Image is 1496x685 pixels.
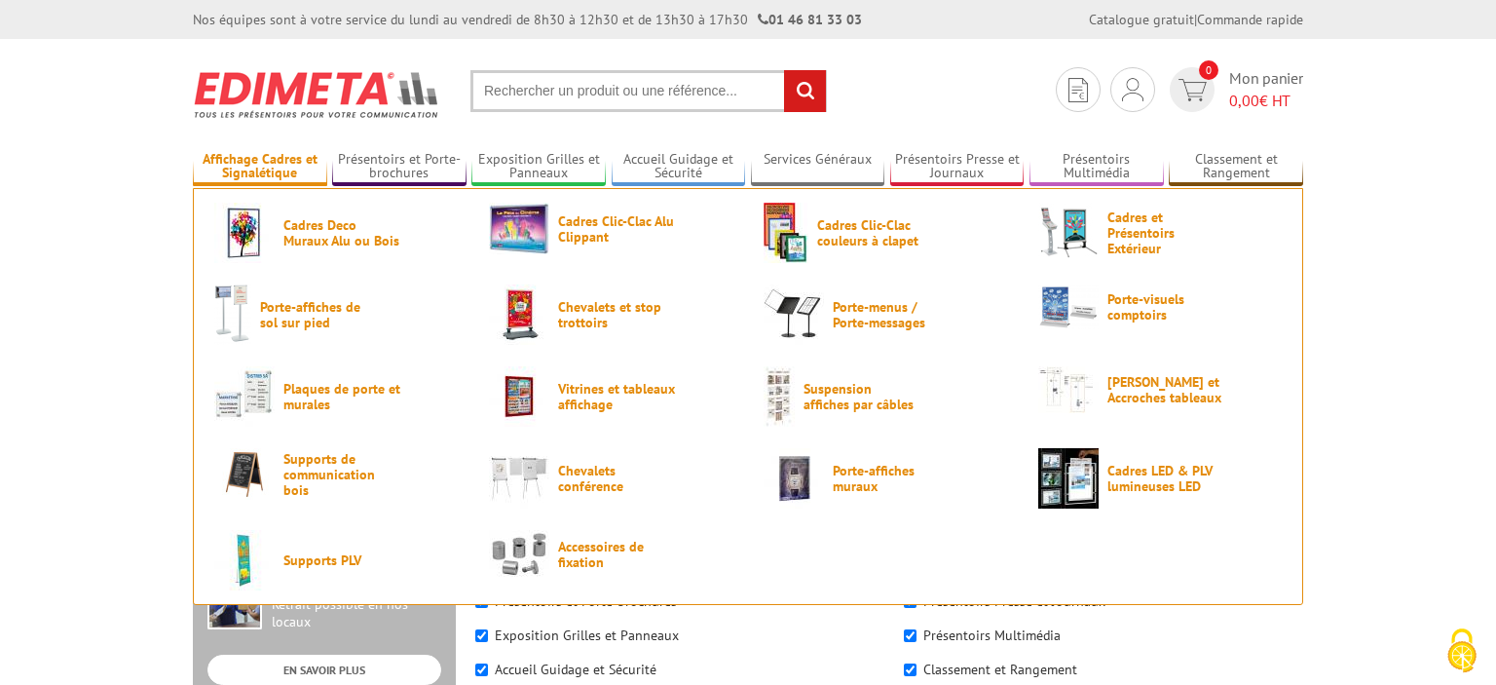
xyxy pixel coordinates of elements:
a: Présentoirs Presse et Journaux [890,151,1025,183]
img: Porte-affiches de sol sur pied [214,285,251,345]
div: Retrait possible en nos locaux [272,596,441,631]
a: Services Généraux [751,151,885,183]
span: Supports PLV [283,552,400,568]
img: Chevalets et stop trottoirs [489,285,549,345]
a: Porte-menus / Porte-messages [764,285,1007,345]
a: Catalogue gratuit [1089,11,1194,28]
span: Porte-visuels comptoirs [1107,291,1224,323]
strong: 01 46 81 33 03 [758,11,862,28]
span: [PERSON_NAME] et Accroches tableaux [1107,374,1224,405]
span: Cadres Clic-Clac Alu Clippant [558,213,675,245]
a: devis rapide 0 Mon panier 0,00€ HT [1165,67,1303,112]
a: Classement et Rangement [1169,151,1303,183]
span: Cadres et Présentoirs Extérieur [1107,209,1224,256]
a: Cadres Deco Muraux Alu ou Bois [214,203,458,263]
span: Suspension affiches par câbles [804,381,920,412]
img: Cadres Clic-Clac Alu Clippant [489,203,549,254]
a: Accueil Guidage et Sécurité [612,151,746,183]
span: Supports de communication bois [283,451,400,498]
span: Chevalets et stop trottoirs [558,299,675,330]
input: Classement et Rangement [904,664,916,676]
img: Cadres Deco Muraux Alu ou Bois [214,203,275,263]
img: Accessoires de fixation [489,530,549,578]
img: Porte-affiches muraux [764,448,824,509]
span: 0,00 [1229,91,1259,110]
a: Supports PLV [214,530,458,590]
a: EN SAVOIR PLUS [207,655,441,685]
img: Chevalets conférence [489,448,549,509]
label: Classement et Rangement [923,661,1077,678]
span: Porte-menus / Porte-messages [833,299,950,330]
a: Suspension affiches par câbles [764,366,1007,427]
img: Porte-visuels comptoirs [1038,285,1099,329]
a: [PERSON_NAME] et Accroches tableaux [1038,366,1282,413]
span: Plaques de porte et murales [283,381,400,412]
a: Cadres Clic-Clac Alu Clippant [489,203,732,254]
a: Présentoirs et Porte-brochures [332,151,467,183]
img: devis rapide [1178,79,1207,101]
a: Vitrines et tableaux affichage [489,366,732,427]
label: Présentoirs Multimédia [923,627,1061,644]
img: Porte-menus / Porte-messages [764,285,824,345]
span: Porte-affiches muraux [833,463,950,494]
span: Cadres Deco Muraux Alu ou Bois [283,217,400,248]
a: Chevalets et stop trottoirs [489,285,732,345]
span: Vitrines et tableaux affichage [558,381,675,412]
div: Nos équipes sont à votre service du lundi au vendredi de 8h30 à 12h30 et de 13h30 à 17h30 [193,10,862,29]
img: Suspension affiches par câbles [764,366,795,427]
img: Supports PLV [214,530,275,590]
a: Cadres LED & PLV lumineuses LED [1038,448,1282,509]
label: Présentoirs Presse et Journaux [923,592,1105,610]
input: Présentoirs Multimédia [904,629,916,642]
input: Accueil Guidage et Sécurité [475,664,488,676]
label: Accueil Guidage et Sécurité [495,661,656,678]
a: Plaques de porte et murales [214,366,458,427]
span: € HT [1229,90,1303,112]
img: Cookies (fenêtre modale) [1438,627,1486,675]
img: Supports de communication bois [214,448,275,500]
a: Porte-affiches de sol sur pied [214,285,458,345]
img: Cadres Clic-Clac couleurs à clapet [764,203,808,263]
span: Chevalets conférence [558,463,675,494]
img: Cadres et Présentoirs Extérieur [1038,203,1099,263]
a: Affichage Cadres et Signalétique [193,151,327,183]
a: Cadres Clic-Clac couleurs à clapet [764,203,1007,263]
input: Rechercher un produit ou une référence... [470,70,827,112]
a: Présentoirs Multimédia [1029,151,1164,183]
a: Chevalets conférence [489,448,732,509]
img: Edimeta [193,58,441,131]
img: devis rapide [1122,78,1143,101]
a: Exposition Grilles et Panneaux [471,151,606,183]
img: devis rapide [1068,78,1088,102]
span: Mon panier [1229,67,1303,112]
label: Présentoirs et Porte-brochures [495,592,677,610]
a: Porte-visuels comptoirs [1038,285,1282,329]
a: Accessoires de fixation [489,530,732,578]
label: Exposition Grilles et Panneaux [495,627,679,644]
span: Porte-affiches de sol sur pied [260,299,377,330]
img: Cadres LED & PLV lumineuses LED [1038,448,1099,509]
a: Cadres et Présentoirs Extérieur [1038,203,1282,263]
span: Cadres LED & PLV lumineuses LED [1107,463,1224,494]
img: Cimaises et Accroches tableaux [1038,366,1099,413]
span: Accessoires de fixation [558,539,675,570]
span: 0 [1199,60,1218,80]
button: Cookies (fenêtre modale) [1428,619,1496,685]
a: Porte-affiches muraux [764,448,1007,509]
span: Cadres Clic-Clac couleurs à clapet [817,217,934,248]
input: Exposition Grilles et Panneaux [475,629,488,642]
img: Plaques de porte et murales [214,366,275,427]
a: Commande rapide [1197,11,1303,28]
img: Vitrines et tableaux affichage [489,366,549,427]
div: | [1089,10,1303,29]
a: Supports de communication bois [214,448,458,500]
input: rechercher [784,70,826,112]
